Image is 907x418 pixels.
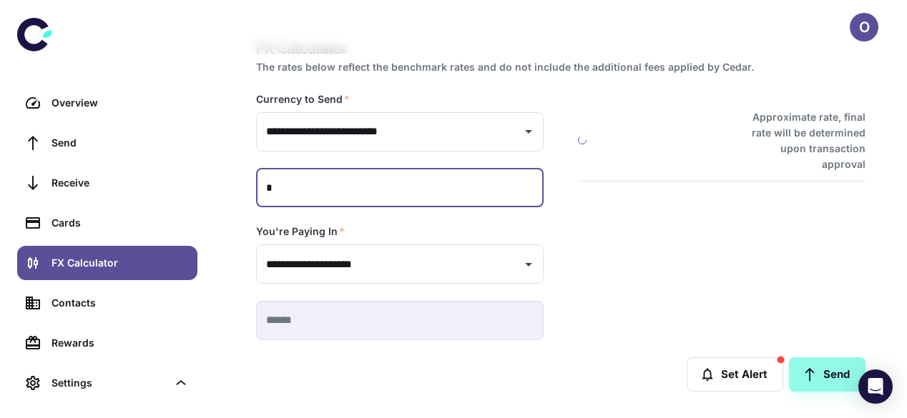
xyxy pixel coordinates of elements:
a: Overview [17,86,197,120]
label: You're Paying In [256,224,345,239]
div: FX Calculator [52,255,189,271]
div: Settings [17,366,197,400]
div: Send [52,135,189,151]
button: Open [519,121,539,141]
a: Contacts [17,286,197,320]
div: Cards [52,215,189,231]
a: Cards [17,206,197,240]
div: Overview [52,95,189,111]
a: FX Calculator [17,246,197,280]
div: Receive [52,175,189,191]
label: Currency to Send [256,92,350,106]
a: Send [789,357,866,392]
div: Rewards [52,335,189,351]
button: Set Alert [687,357,783,392]
button: O [850,13,878,41]
div: Open Intercom Messenger [858,369,893,404]
a: Receive [17,166,197,200]
a: Rewards [17,326,197,360]
div: Settings [52,375,167,391]
h6: Approximate rate, final rate will be determined upon transaction approval [736,109,866,172]
a: Send [17,126,197,160]
button: Open [519,254,539,274]
div: Contacts [52,295,189,311]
